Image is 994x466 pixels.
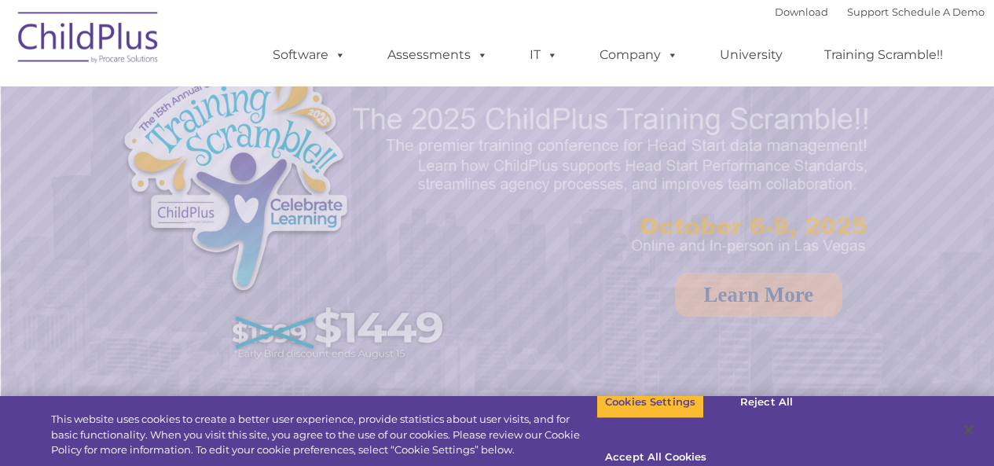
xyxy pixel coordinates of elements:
[847,6,889,18] a: Support
[257,39,361,71] a: Software
[892,6,985,18] a: Schedule A Demo
[775,6,985,18] font: |
[809,39,959,71] a: Training Scramble!!
[372,39,504,71] a: Assessments
[952,413,986,447] button: Close
[596,386,704,419] button: Cookies Settings
[10,1,167,79] img: ChildPlus by Procare Solutions
[717,386,816,419] button: Reject All
[675,273,843,317] a: Learn More
[514,39,574,71] a: IT
[584,39,694,71] a: Company
[51,412,596,458] div: This website uses cookies to create a better user experience, provide statistics about user visit...
[704,39,798,71] a: University
[775,6,828,18] a: Download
